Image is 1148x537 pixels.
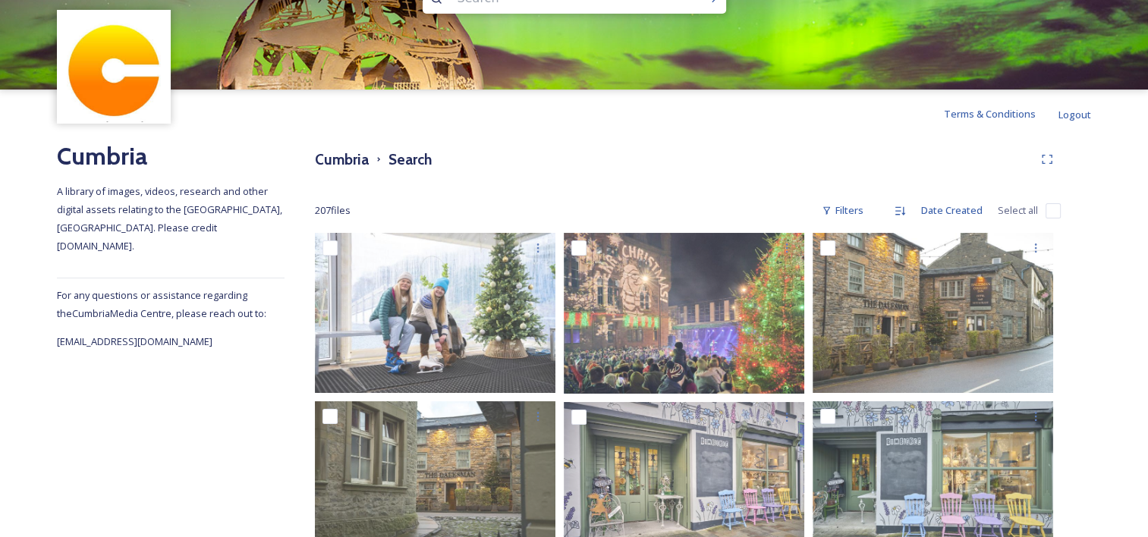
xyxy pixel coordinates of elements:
h2: Cumbria [57,138,285,174]
div: Filters [814,196,871,225]
span: Select all [998,203,1038,218]
span: [EMAIL_ADDRESS][DOMAIN_NAME] [57,334,212,348]
a: Terms & Conditions [944,105,1058,123]
img: CUMBRIATOURISM_241204_PaulMitchell_AnotherPlace-82.jpg [315,233,555,393]
span: 207 file s [315,203,351,218]
img: CUMBRIATOURISM_241209_PaulMitchell_Sedbergh-25.jpg [813,233,1053,393]
span: Logout [1058,108,1091,121]
div: Date Created [914,196,990,225]
h3: Search [388,149,432,171]
span: A library of images, videos, research and other digital assets relating to the [GEOGRAPHIC_DATA],... [57,184,285,253]
img: ChristmasBarrow_53.jpg [564,233,804,393]
span: For any questions or assistance regarding the Cumbria Media Centre, please reach out to: [57,288,266,320]
h3: Cumbria [315,149,369,171]
img: images.jpg [59,12,169,122]
span: Terms & Conditions [944,107,1036,121]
